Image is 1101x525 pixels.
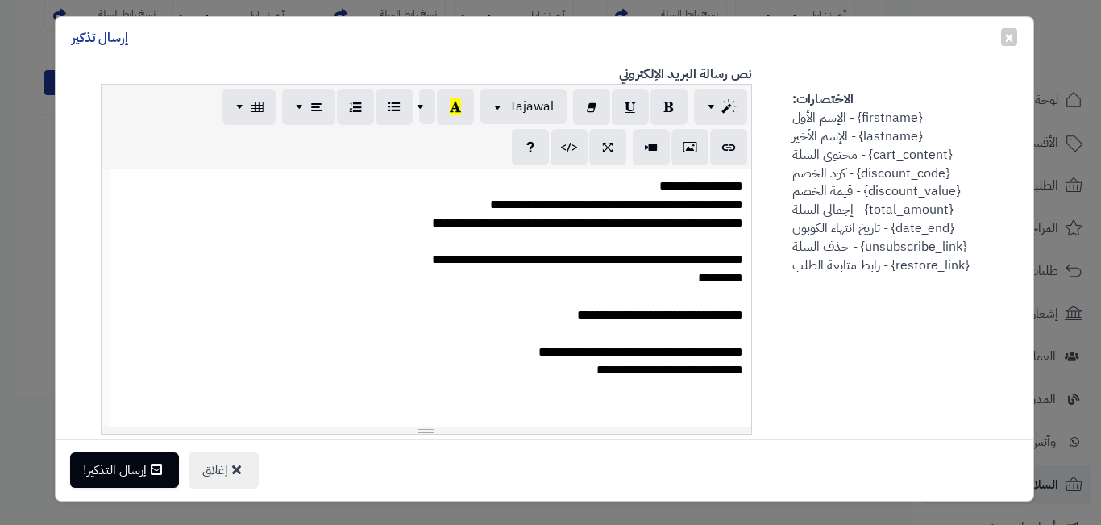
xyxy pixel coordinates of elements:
[72,29,128,48] h4: إرسال تذكير
[1004,25,1014,49] span: ×
[509,97,554,116] span: Tajawal
[70,452,179,488] button: إرسال التذكير!
[619,65,752,84] b: نص رسالة البريد الإلكتروني
[189,452,259,489] button: إغلاق
[792,90,854,109] strong: الاختصارات:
